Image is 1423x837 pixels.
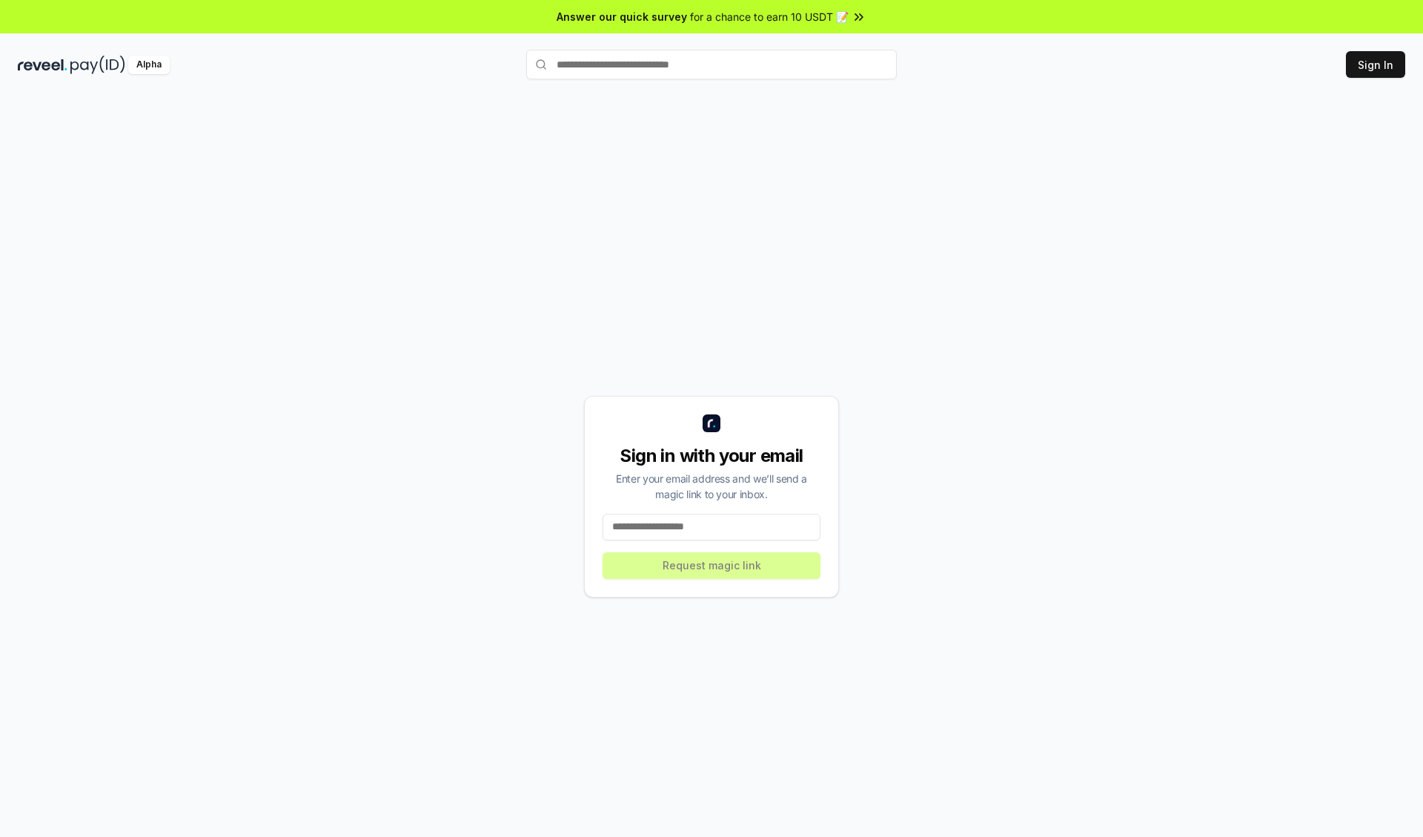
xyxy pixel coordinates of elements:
div: Enter your email address and we’ll send a magic link to your inbox. [603,471,820,502]
span: for a chance to earn 10 USDT 📝 [690,9,849,24]
img: pay_id [70,56,125,74]
img: reveel_dark [18,56,67,74]
span: Answer our quick survey [557,9,687,24]
div: Alpha [128,56,170,74]
div: Sign in with your email [603,444,820,468]
button: Sign In [1346,51,1405,78]
img: logo_small [703,414,720,432]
